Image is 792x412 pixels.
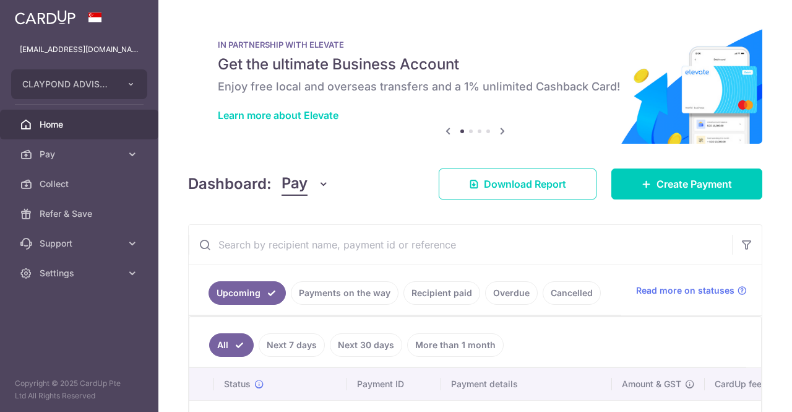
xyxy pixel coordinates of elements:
a: Next 30 days [330,333,402,357]
a: Next 7 days [259,333,325,357]
span: Home [40,118,121,131]
a: Overdue [485,281,538,305]
span: Pay [40,148,121,160]
a: Learn more about Elevate [218,109,338,121]
img: Renovation banner [188,20,762,144]
button: CLAYPOND ADVISORS PTE LTD [11,69,147,99]
span: Collect [40,178,121,190]
span: Settings [40,267,121,279]
span: Status [224,378,251,390]
p: IN PARTNERSHIP WITH ELEVATE [218,40,733,50]
span: Create Payment [656,177,732,191]
a: Upcoming [209,281,286,305]
a: Create Payment [611,169,762,199]
a: Recipient paid [403,281,480,305]
a: Cancelled [543,281,601,305]
img: CardUp [15,10,75,25]
span: Refer & Save [40,208,121,220]
a: All [209,333,254,357]
span: Download Report [484,177,566,191]
h4: Dashboard: [188,173,272,195]
span: Read more on statuses [636,284,734,297]
span: CLAYPOND ADVISORS PTE LTD [22,78,114,90]
span: Pay [282,172,308,196]
button: Pay [282,172,329,196]
h6: Enjoy free local and overseas transfers and a 1% unlimited Cashback Card! [218,79,733,94]
a: Read more on statuses [636,284,747,297]
a: Payments on the way [291,281,398,305]
span: CardUp fee [715,378,762,390]
p: [EMAIL_ADDRESS][DOMAIN_NAME] [20,43,139,56]
span: Amount & GST [622,378,681,390]
span: Support [40,237,121,250]
th: Payment details [441,368,612,400]
a: Download Report [439,169,596,199]
th: Payment ID [347,368,441,400]
a: More than 1 month [407,333,504,357]
input: Search by recipient name, payment id or reference [189,225,732,265]
h5: Get the ultimate Business Account [218,55,733,74]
